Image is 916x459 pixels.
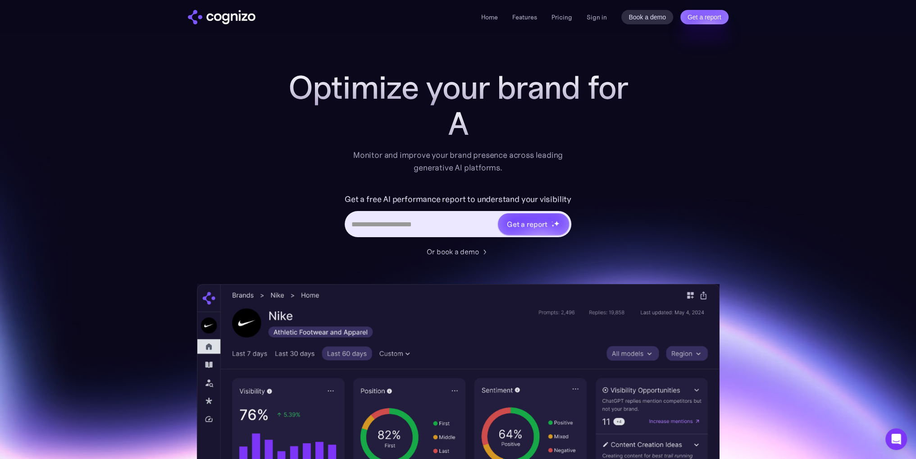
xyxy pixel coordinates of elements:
[551,224,555,227] img: star
[507,219,547,229] div: Get a report
[587,12,607,23] a: Sign in
[427,246,490,257] a: Or book a demo
[885,428,907,450] div: Open Intercom Messenger
[345,192,571,207] label: Get a free AI performance report to understand your visibility
[188,10,255,24] a: home
[188,10,255,24] img: cognizo logo
[551,13,572,21] a: Pricing
[278,106,638,142] div: A
[621,10,673,24] a: Book a demo
[427,246,479,257] div: Or book a demo
[512,13,537,21] a: Features
[497,212,570,236] a: Get a reportstarstarstar
[680,10,729,24] a: Get a report
[554,220,560,226] img: star
[278,69,638,106] h1: Optimize your brand for
[345,192,571,242] form: Hero URL Input Form
[551,221,553,222] img: star
[481,13,498,21] a: Home
[347,149,569,174] div: Monitor and improve your brand presence across leading generative AI platforms.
